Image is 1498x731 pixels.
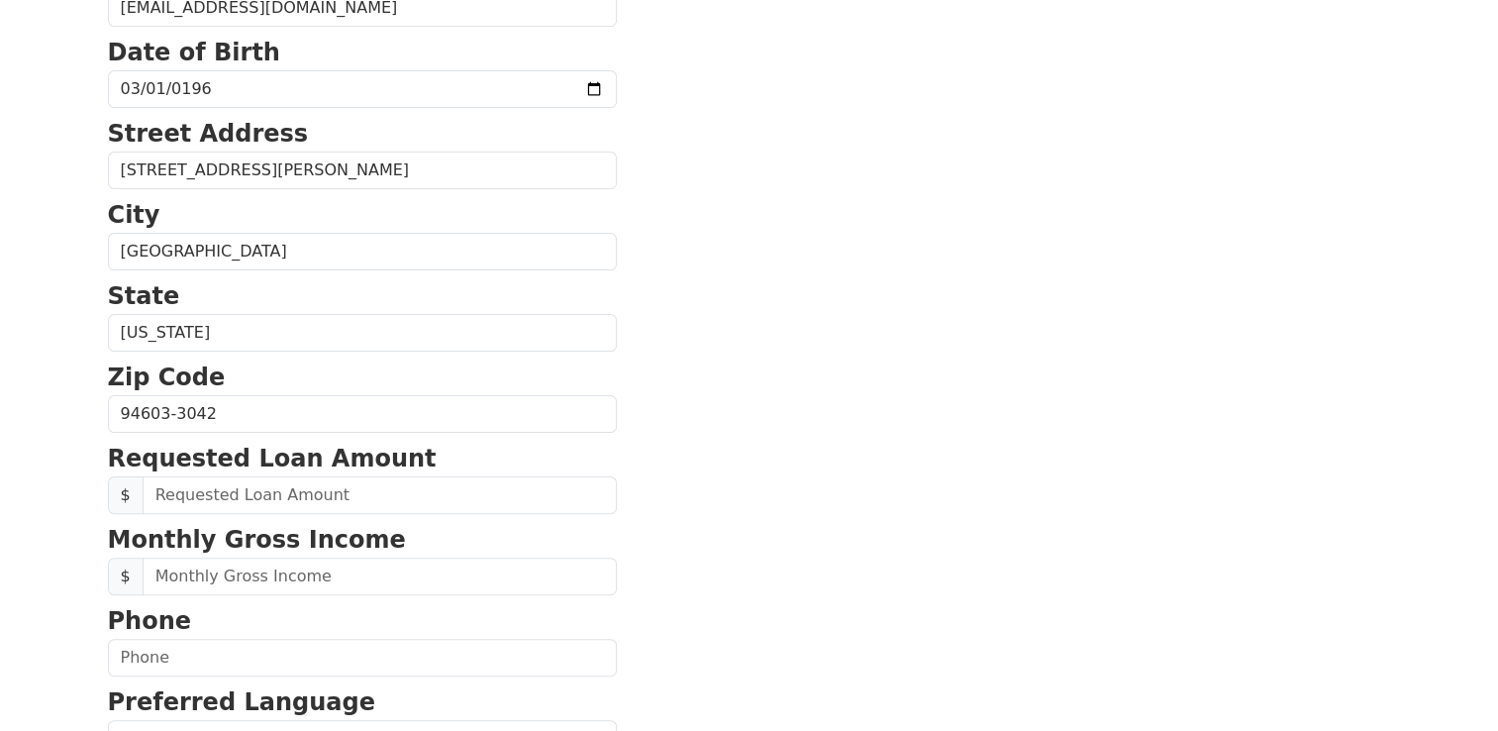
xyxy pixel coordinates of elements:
strong: City [108,201,160,229]
strong: Date of Birth [108,39,280,66]
input: Street Address [108,152,617,189]
strong: State [108,282,180,310]
input: Phone [108,639,617,677]
strong: Street Address [108,120,309,148]
strong: Requested Loan Amount [108,445,437,472]
span: $ [108,476,144,514]
strong: Zip Code [108,364,226,391]
strong: Phone [108,607,192,635]
input: Requested Loan Amount [143,476,617,514]
span: $ [108,558,144,595]
input: Zip Code [108,395,617,433]
p: Monthly Gross Income [108,522,617,558]
input: City [108,233,617,270]
strong: Preferred Language [108,688,375,716]
input: Monthly Gross Income [143,558,617,595]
